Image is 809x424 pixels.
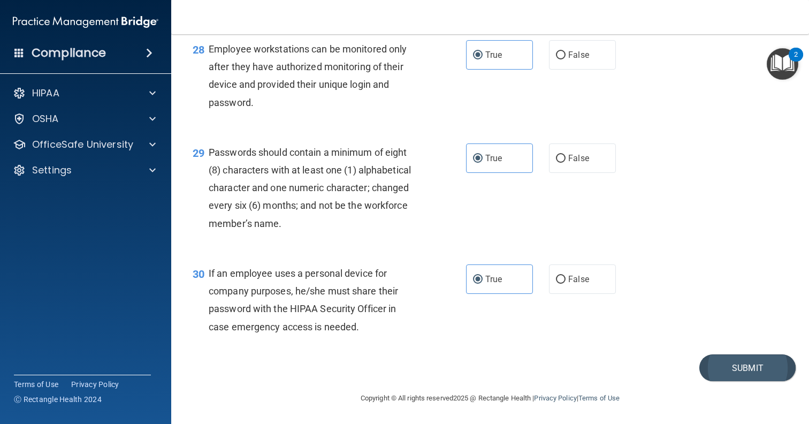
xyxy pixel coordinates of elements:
[13,138,156,151] a: OfficeSafe University
[193,43,204,56] span: 28
[485,274,502,284] span: True
[568,153,589,163] span: False
[295,381,685,415] div: Copyright © All rights reserved 2025 @ Rectangle Health | |
[14,394,102,405] span: Ⓒ Rectangle Health 2024
[13,164,156,177] a: Settings
[556,51,566,59] input: False
[485,153,502,163] span: True
[32,87,59,100] p: HIPAA
[578,394,620,402] a: Terms of Use
[13,112,156,125] a: OSHA
[209,147,411,229] span: Passwords should contain a minimum of eight (8) characters with at least one (1) alphabetical cha...
[71,379,119,390] a: Privacy Policy
[568,50,589,60] span: False
[13,87,156,100] a: HIPAA
[13,11,158,33] img: PMB logo
[485,50,502,60] span: True
[568,274,589,284] span: False
[767,48,798,80] button: Open Resource Center, 2 new notifications
[534,394,576,402] a: Privacy Policy
[14,379,58,390] a: Terms of Use
[794,55,798,69] div: 2
[193,268,204,281] span: 30
[209,268,398,332] span: If an employee uses a personal device for company purposes, he/she must share their password with...
[32,112,59,125] p: OSHA
[473,276,483,284] input: True
[473,51,483,59] input: True
[755,350,796,391] iframe: Drift Widget Chat Controller
[699,354,796,382] button: Submit
[473,155,483,163] input: True
[193,147,204,160] span: 29
[209,43,407,108] span: Employee workstations can be monitored only after they have authorized monitoring of their device...
[556,155,566,163] input: False
[32,46,106,60] h4: Compliance
[32,138,133,151] p: OfficeSafe University
[32,164,72,177] p: Settings
[556,276,566,284] input: False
